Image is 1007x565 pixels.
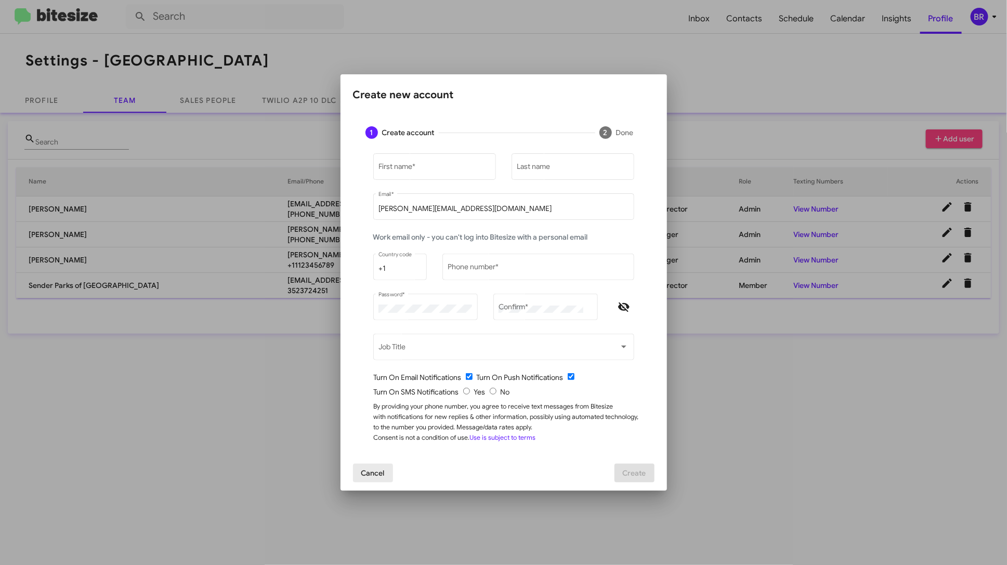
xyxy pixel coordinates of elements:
span: Turn On Push Notifications [477,373,564,382]
button: Cancel [353,464,393,482]
span: Work email only - you can't log into Bitesize with a personal email [373,232,588,242]
span: Cancel [361,464,385,482]
a: Use is subject to terms [470,433,536,442]
div: By providing your phone number, you agree to receive text messages from Bitesize with notificatio... [374,401,642,443]
span: Yes [474,387,486,397]
input: 23456789 [448,265,629,273]
input: Example: Wick [517,164,629,173]
span: Create [623,464,646,482]
button: Hide password [613,297,634,318]
span: No [501,387,510,397]
div: Create new account [353,87,655,103]
input: Example: John [378,164,490,173]
span: Turn On SMS Notifications [374,387,459,397]
input: example@mail.com [378,205,629,213]
span: Turn On Email Notifications [374,373,462,382]
button: Create [614,464,655,482]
